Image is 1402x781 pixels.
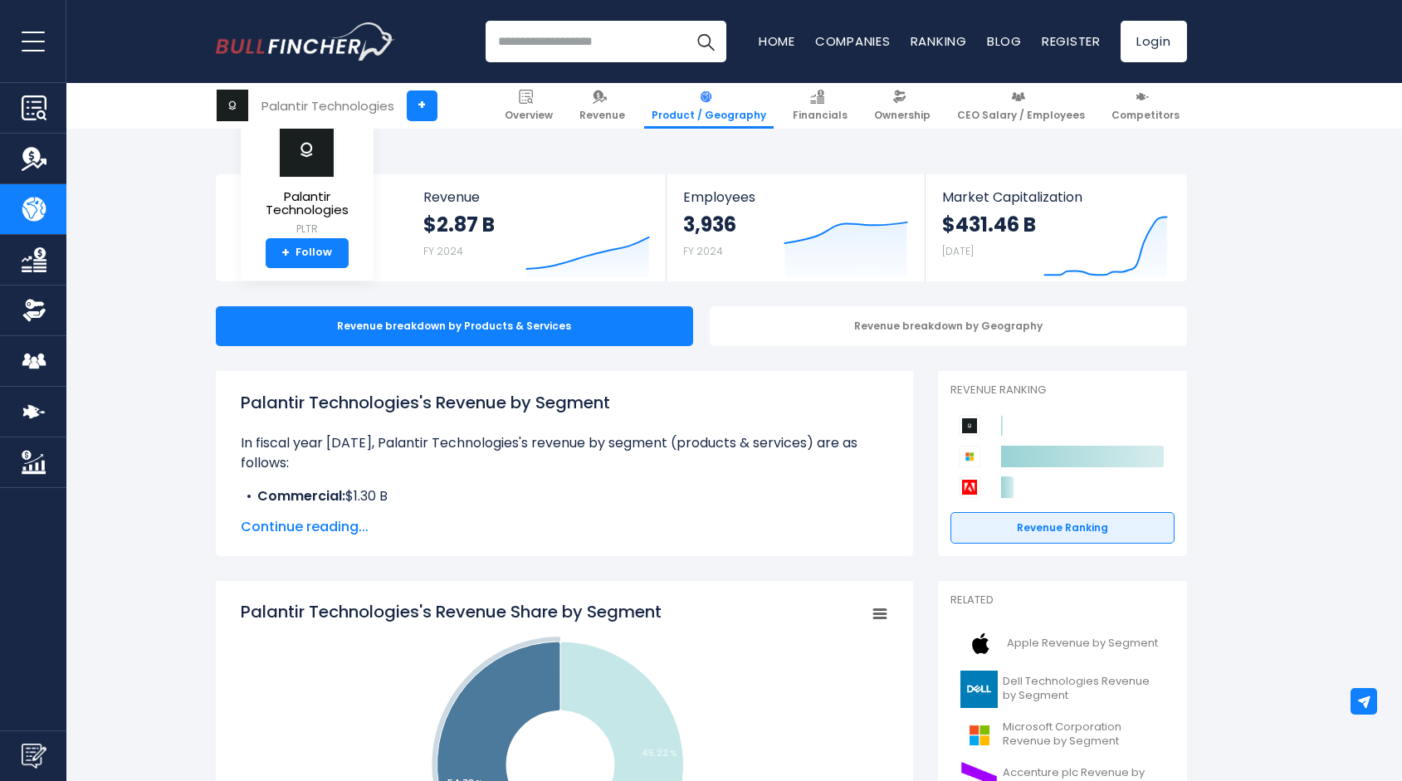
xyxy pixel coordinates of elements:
span: Overview [505,109,553,122]
small: FY 2024 [423,244,463,258]
span: Product / Geography [652,109,766,122]
a: Revenue Ranking [950,512,1175,544]
img: MSFT logo [960,716,998,754]
small: PLTR [254,222,360,237]
a: Blog [987,32,1022,50]
span: Microsoft Corporation Revenue by Segment [1003,720,1165,749]
a: +Follow [266,238,349,268]
span: Palantir Technologies [254,190,360,217]
img: AAPL logo [960,625,1002,662]
a: Ownership [867,83,938,129]
span: Apple Revenue by Segment [1007,637,1158,651]
a: Microsoft Corporation Revenue by Segment [950,712,1175,758]
span: Dell Technologies Revenue by Segment [1003,675,1165,703]
a: Login [1121,21,1187,62]
img: PLTR logo [217,90,248,121]
img: Adobe competitors logo [959,476,980,498]
a: + [407,90,437,121]
span: Continue reading... [241,517,888,537]
a: Dell Technologies Revenue by Segment [950,666,1175,712]
img: Microsoft Corporation competitors logo [959,446,980,467]
p: Related [950,593,1175,608]
a: Companies [815,32,891,50]
strong: $2.87 B [423,212,495,237]
span: Market Capitalization [942,189,1168,205]
a: Product / Geography [644,83,774,129]
a: Employees 3,936 FY 2024 [667,174,925,281]
a: Revenue $2.87 B FY 2024 [407,174,667,281]
strong: 3,936 [683,212,736,237]
button: Search [685,21,726,62]
span: Ownership [874,109,931,122]
img: Bullfincher logo [216,22,395,61]
h1: Palantir Technologies's Revenue by Segment [241,390,888,415]
div: Revenue breakdown by Geography [710,306,1187,346]
a: Overview [497,83,560,129]
span: Competitors [1111,109,1180,122]
a: Go to homepage [216,22,394,61]
span: Financials [793,109,848,122]
img: Ownership [22,298,46,323]
strong: $431.46 B [942,212,1036,237]
span: Revenue [423,189,650,205]
strong: + [281,246,290,261]
small: [DATE] [942,244,974,258]
a: Financials [785,83,855,129]
a: Ranking [911,32,967,50]
a: Competitors [1104,83,1187,129]
p: Revenue Ranking [950,383,1175,398]
a: Palantir Technologies PLTR [253,121,361,238]
a: Market Capitalization $431.46 B [DATE] [926,174,1185,281]
span: Revenue [579,109,625,122]
div: Palantir Technologies [261,96,394,115]
a: Revenue [572,83,633,129]
img: Palantir Technologies competitors logo [959,415,980,437]
b: Commercial: [257,486,345,505]
li: $1.30 B [241,486,888,506]
tspan: 45.22 % [642,747,677,759]
img: PLTR logo [278,122,336,178]
p: In fiscal year [DATE], Palantir Technologies's revenue by segment (products & services) are as fo... [241,433,888,473]
a: Register [1042,32,1101,50]
img: DELL logo [960,671,998,708]
span: CEO Salary / Employees [957,109,1085,122]
tspan: Palantir Technologies's Revenue Share by Segment [241,600,662,623]
a: CEO Salary / Employees [950,83,1092,129]
a: Apple Revenue by Segment [950,621,1175,666]
small: FY 2024 [683,244,723,258]
span: Employees [683,189,908,205]
div: Revenue breakdown by Products & Services [216,306,693,346]
a: Home [759,32,795,50]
